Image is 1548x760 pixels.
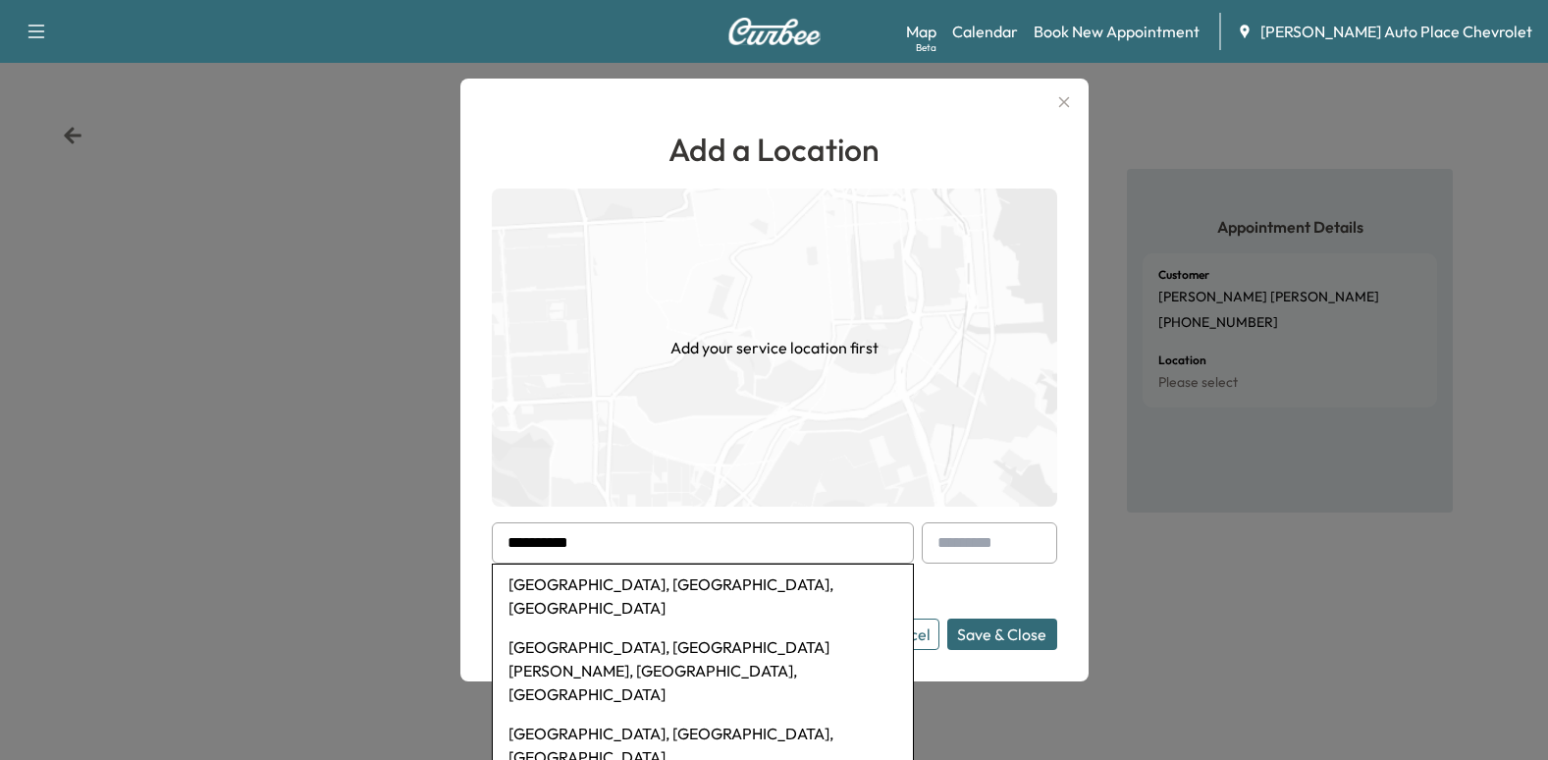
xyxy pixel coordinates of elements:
h1: Add your service location first [670,336,879,359]
img: Curbee Logo [727,18,822,45]
img: empty-map-CL6vilOE.png [492,189,1057,507]
div: Beta [916,40,936,55]
span: [PERSON_NAME] Auto Place Chevrolet [1260,20,1532,43]
a: Book New Appointment [1034,20,1200,43]
h1: Add a Location [492,126,1057,173]
li: [GEOGRAPHIC_DATA], [GEOGRAPHIC_DATA][PERSON_NAME], [GEOGRAPHIC_DATA], [GEOGRAPHIC_DATA] [493,627,913,714]
button: Save & Close [947,619,1057,650]
a: Calendar [952,20,1018,43]
a: MapBeta [906,20,936,43]
li: [GEOGRAPHIC_DATA], [GEOGRAPHIC_DATA], [GEOGRAPHIC_DATA] [493,565,913,627]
